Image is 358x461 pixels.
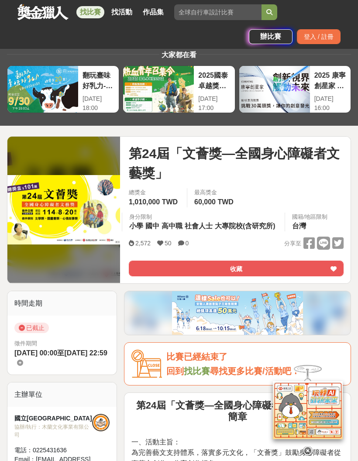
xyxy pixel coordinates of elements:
span: 0 [186,240,189,247]
div: 協辦/執行： 木蘭文化事業有限公司 [14,423,92,439]
span: 50 [165,240,172,247]
span: 總獎金 [129,188,180,197]
img: Cover Image [7,175,120,244]
span: 高中職 [162,222,182,230]
div: 身分限制 [129,213,278,221]
a: 找比賽 [76,6,104,18]
a: 辦比賽 [249,29,293,44]
img: Icon [131,350,162,378]
span: 回到 [166,366,184,376]
span: 大家都在看 [159,51,199,58]
span: 1,010,000 TWD [129,198,178,206]
span: 最高獎金 [194,188,236,197]
span: 小學 [129,222,143,230]
a: 作品集 [139,6,167,18]
div: 登入 / 註冊 [297,29,341,44]
div: 電話： 0225431636 [14,446,92,455]
button: 收藏 [129,261,344,276]
div: [DATE] 18:00 [83,94,114,113]
a: 2025 康寧創星家 - 創新應用競賽[DATE] 16:00 [239,65,351,113]
div: 翻玩臺味好乳力-全國短影音創意大募集 [83,70,114,90]
div: 國籍/地區限制 [292,213,328,221]
span: 2,572 [135,240,151,247]
div: 時間走期 [7,291,117,316]
span: [DATE] 00:00 [14,349,57,357]
a: 2025國泰卓越獎助計畫[DATE] 17:00 [123,65,235,113]
span: 尋找更多比賽/活動吧！ [210,366,300,376]
img: d2146d9a-e6f6-4337-9592-8cefde37ba6b.png [273,381,343,439]
span: 60,000 TWD [194,198,234,206]
img: 386af5bf-fbe2-4d43-ae68-517df2b56ae5.png [172,291,303,335]
span: [DATE] 22:59 [64,349,107,357]
strong: 第24屆「文薈獎—全國身心障礙者文藝獎」徵件簡章 [136,400,339,422]
span: 至 [57,349,64,357]
div: 比賽已經結束了 [166,350,344,364]
a: 找比賽 [184,366,210,376]
div: [DATE] 16:00 [314,94,346,113]
a: 翻玩臺味好乳力-全國短影音創意大募集[DATE] 18:00 [7,65,119,113]
span: 一、活動主旨： [131,438,180,446]
span: 大專院校(含研究所) [215,222,275,230]
span: 分享至 [284,237,301,250]
span: 第24屆「文薈獎—全國身心障礙者文藝獎」 [129,144,344,183]
span: 國中 [145,222,159,230]
div: 2025國泰卓越獎助計畫 [198,70,230,90]
span: 社會人士 [185,222,213,230]
div: [DATE] 17:00 [198,94,230,113]
span: 已截止 [14,323,49,333]
div: 國立[GEOGRAPHIC_DATA] [14,414,92,423]
div: 主辦單位 [7,382,117,407]
input: 全球自行車設計比賽 [174,4,262,20]
div: 2025 康寧創星家 - 創新應用競賽 [314,70,346,90]
span: 徵件期間 [14,340,37,347]
span: 台灣 [292,222,306,230]
a: 找活動 [108,6,136,18]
